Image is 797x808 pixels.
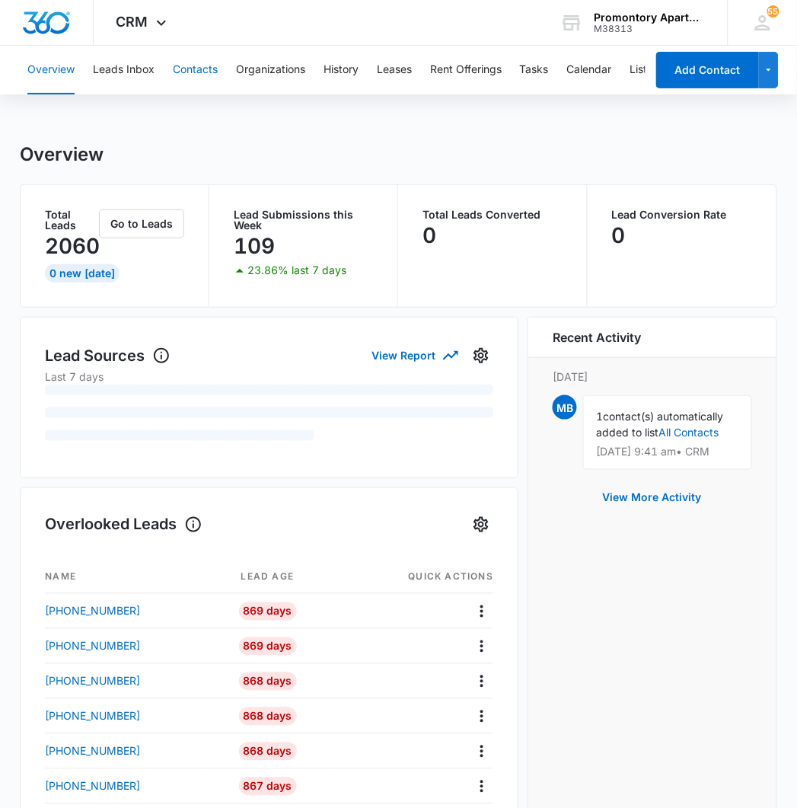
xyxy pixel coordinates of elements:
button: Leads Inbox [93,46,155,94]
p: [DATE] 9:41 am • CRM [596,446,739,457]
th: Name [45,561,203,594]
button: Actions [470,599,493,623]
p: [PHONE_NUMBER] [45,708,140,724]
button: Actions [470,739,493,763]
span: MB [553,395,577,420]
a: All Contacts [658,426,719,439]
span: 55 [767,5,779,18]
button: Rent Offerings [430,46,502,94]
p: [DATE] [553,369,752,385]
th: Lead age [203,561,332,594]
button: Actions [470,669,493,693]
button: Calendar [567,46,612,94]
div: 868 Days [239,672,297,691]
button: History [324,46,359,94]
p: Total Leads [45,209,96,231]
th: Quick actions [332,561,493,594]
h1: Overlooked Leads [45,513,202,536]
button: Settings [469,343,493,368]
p: Lead Conversion Rate [612,209,752,220]
button: Organizations [236,46,305,94]
span: CRM [116,14,148,30]
p: [PHONE_NUMBER] [45,603,140,619]
div: 869 Days [239,602,297,621]
p: [PHONE_NUMBER] [45,638,140,654]
button: Overview [27,46,75,94]
div: 867 Days [239,778,297,796]
div: 868 Days [239,743,297,761]
button: Leases [377,46,412,94]
p: 2060 [45,234,96,258]
p: Lead Submissions this Week [234,209,373,231]
a: [PHONE_NUMBER] [45,603,203,619]
button: View More Activity [588,479,717,516]
a: [PHONE_NUMBER] [45,708,203,724]
p: 0 [422,223,436,248]
a: Go to Leads [99,217,184,230]
a: [PHONE_NUMBER] [45,638,203,654]
a: [PHONE_NUMBER] [45,743,203,759]
p: [PHONE_NUMBER] [45,743,140,759]
p: 0 [612,223,626,248]
div: 0 New [DATE] [45,264,120,283]
button: Actions [470,704,493,728]
button: Tasks [520,46,549,94]
span: 1 [596,410,603,423]
button: Contacts [173,46,218,94]
a: [PHONE_NUMBER] [45,673,203,689]
button: Actions [470,774,493,798]
div: notifications count [767,5,779,18]
button: View Report [371,342,457,369]
p: [PHONE_NUMBER] [45,778,140,794]
div: account name [595,11,706,24]
div: 868 Days [239,707,297,726]
button: Add Contact [656,52,759,88]
button: Settings [469,513,493,537]
div: 869 Days [239,637,297,656]
a: [PHONE_NUMBER] [45,778,203,794]
div: account id [595,24,706,34]
button: Actions [470,634,493,658]
p: 109 [234,234,275,258]
span: contact(s) automatically added to list [596,410,723,439]
p: Last 7 days [45,369,493,385]
p: [PHONE_NUMBER] [45,673,140,689]
p: 23.86% last 7 days [247,265,346,276]
p: Total Leads Converted [422,209,562,220]
h6: Recent Activity [553,328,641,347]
button: Go to Leads [99,209,184,238]
h1: Overview [20,143,104,166]
button: Lists [630,46,653,94]
h1: Lead Sources [45,344,171,367]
